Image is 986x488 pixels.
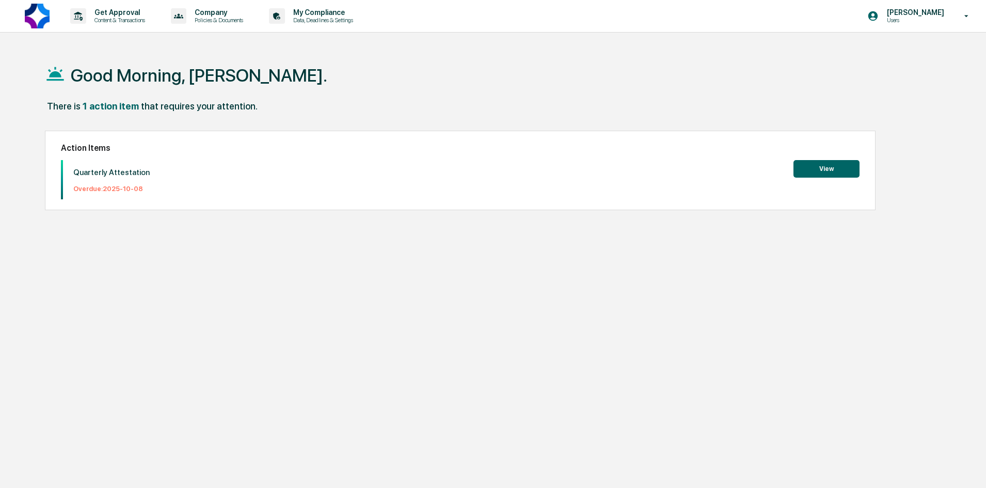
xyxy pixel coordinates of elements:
p: Content & Transactions [86,17,150,24]
div: that requires your attention. [141,101,258,112]
p: Data, Deadlines & Settings [285,17,358,24]
div: There is [47,101,81,112]
p: My Compliance [285,8,358,17]
h2: Action Items [61,143,860,153]
p: Users [879,17,949,24]
p: Quarterly Attestation [73,168,150,177]
div: 1 action item [83,101,139,112]
p: Company [186,8,248,17]
h1: Good Morning, [PERSON_NAME]. [71,65,327,86]
button: View [793,160,860,178]
p: Policies & Documents [186,17,248,24]
a: View [793,163,860,173]
img: logo [25,4,50,28]
p: [PERSON_NAME] [879,8,949,17]
p: Overdue: 2025-10-08 [73,185,150,193]
p: Get Approval [86,8,150,17]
